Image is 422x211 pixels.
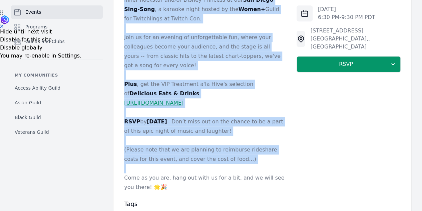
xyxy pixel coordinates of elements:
[25,38,65,45] span: Guilds and Clubs
[15,114,41,121] span: Black Guild
[25,23,47,30] span: Programs
[124,80,286,98] p: , get the VIP Treatment a'la Hive's selection of
[318,13,375,21] p: 6:30 PM - 9:30 PM PDT
[11,5,103,143] nav: Sidebar
[124,118,140,125] strong: RSVP
[124,200,286,208] h3: Tags
[124,117,286,136] p: by – Don’t miss out on the chance to be a part of this epic night of music and laughter!
[11,5,103,19] a: Events
[11,111,103,123] a: Black Guild
[124,173,286,192] p: Come as you are, hang out with us for a bit, and we will see you there! 🌟🎉
[11,82,103,94] a: Access Ability Guild
[239,6,265,12] strong: Women+
[124,33,286,70] p: Join us for an evening of unforgettable fun, where your colleagues become your audience, and the ...
[297,56,401,72] button: RSVP
[129,90,199,97] strong: Delicious Eats & Drinks
[11,20,103,33] a: Programs
[25,9,41,15] span: Events
[11,35,103,48] a: Guilds and Clubs
[124,81,137,87] strong: Plus
[11,73,103,78] p: My communities
[310,27,370,50] span: [STREET_ADDRESS][GEOGRAPHIC_DATA], , [GEOGRAPHIC_DATA]
[147,118,167,125] strong: [DATE]
[15,129,49,135] span: Veterans Guild
[318,5,375,13] p: [DATE]
[15,85,60,91] span: Access Ability Guild
[11,141,103,153] a: Parent's Guild
[15,99,41,106] span: Asian Guild
[302,60,390,68] span: RSVP
[124,145,286,164] p: (Please note that we are planning to reimburse rideshare costs for this event, and cover the cost...
[11,126,103,138] a: Veterans Guild
[11,97,103,109] a: Asian Guild
[124,100,183,106] a: [URL][DOMAIN_NAME]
